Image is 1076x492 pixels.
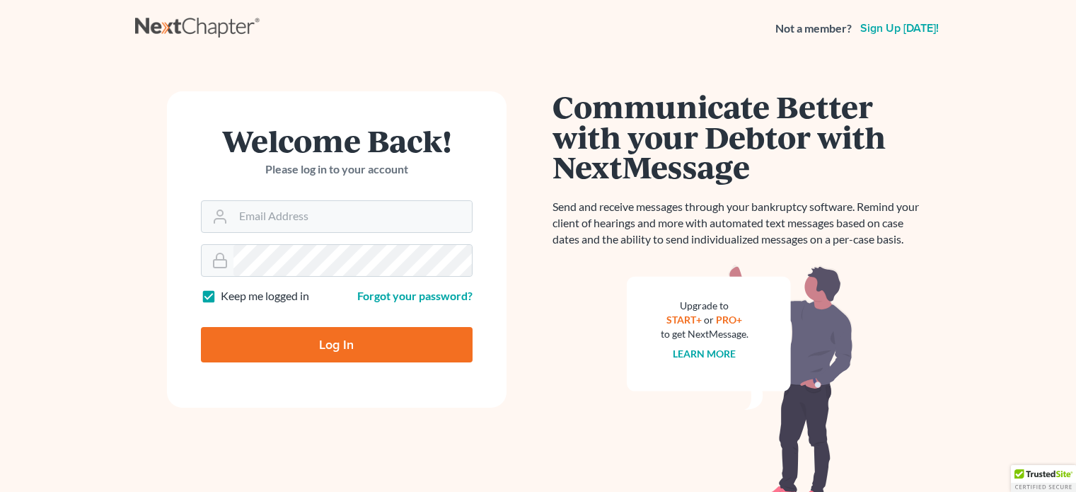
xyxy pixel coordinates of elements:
p: Please log in to your account [201,161,473,178]
div: TrustedSite Certified [1011,465,1076,492]
a: Learn more [673,348,736,360]
strong: Not a member? [775,21,852,37]
label: Keep me logged in [221,288,309,304]
span: or [704,314,714,326]
a: PRO+ [716,314,742,326]
h1: Communicate Better with your Debtor with NextMessage [553,91,927,182]
div: Upgrade to [661,299,748,313]
input: Log In [201,327,473,362]
a: START+ [666,314,702,326]
input: Email Address [233,201,472,232]
a: Forgot your password? [357,289,473,302]
a: Sign up [DATE]! [857,23,942,34]
div: to get NextMessage. [661,327,748,341]
h1: Welcome Back! [201,125,473,156]
p: Send and receive messages through your bankruptcy software. Remind your client of hearings and mo... [553,199,927,248]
